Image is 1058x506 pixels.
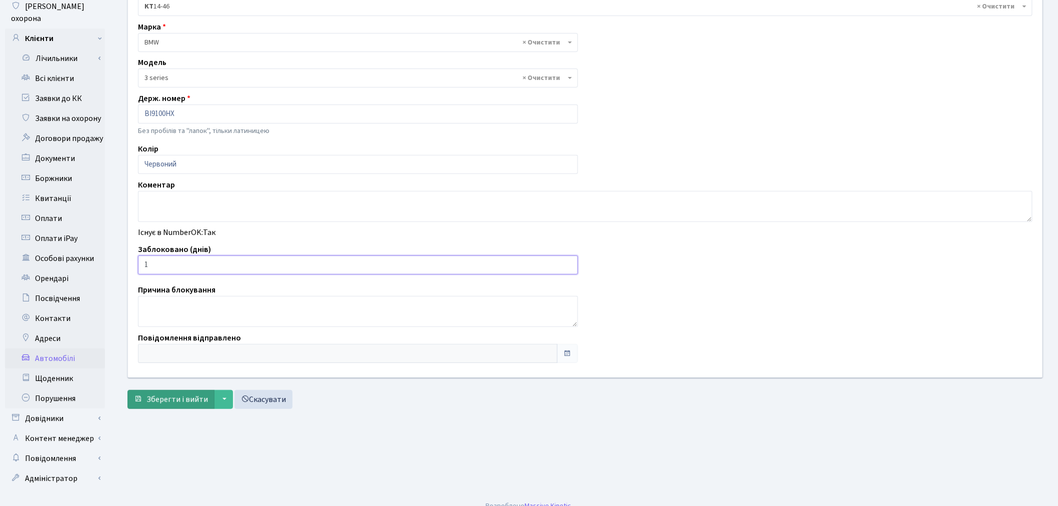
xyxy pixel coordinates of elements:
a: Повідомлення [5,448,105,468]
a: Заявки на охорону [5,108,105,128]
span: 3 series [144,73,565,83]
label: Марка [138,21,166,33]
a: Документи [5,148,105,168]
a: Особові рахунки [5,248,105,268]
label: Причина блокування [138,284,215,296]
a: Клієнти [5,28,105,48]
a: Квитанції [5,188,105,208]
p: Без пробілів та "лапок", тільки латиницею [138,125,578,136]
b: КТ [144,1,153,11]
a: Боржники [5,168,105,188]
span: BMW [138,33,578,52]
span: Так [203,227,215,238]
span: 3 series [138,68,578,87]
a: Лічильники [11,48,105,68]
a: Щоденник [5,368,105,388]
label: Колір [138,143,158,155]
a: Скасувати [234,390,292,409]
a: Посвідчення [5,288,105,308]
button: Зберегти і вийти [127,390,214,409]
span: Видалити всі елементи [523,73,560,83]
a: Контакти [5,308,105,328]
a: Порушення [5,388,105,408]
span: Зберегти і вийти [146,394,208,405]
label: Заблоковано (днів) [138,243,211,255]
a: Довідники [5,408,105,428]
a: Заявки до КК [5,88,105,108]
a: Оплати iPay [5,228,105,248]
a: Адміністратор [5,468,105,488]
a: Оплати [5,208,105,228]
label: Держ. номер [138,92,190,104]
span: <b>КТ</b>&nbsp;&nbsp;&nbsp;&nbsp;14-46 [144,1,1020,11]
a: Договори продажу [5,128,105,148]
div: Існує в NumberOK: [130,226,1040,238]
label: Повідомлення відправлено [138,332,241,344]
label: Модель [138,56,166,68]
span: Видалити всі елементи [977,1,1015,11]
a: Адреси [5,328,105,348]
a: Автомобілі [5,348,105,368]
a: Всі клієнти [5,68,105,88]
a: Орендарі [5,268,105,288]
a: Контент менеджер [5,428,105,448]
span: BMW [144,37,565,47]
span: Видалити всі елементи [523,37,560,47]
label: Коментар [138,179,175,191]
